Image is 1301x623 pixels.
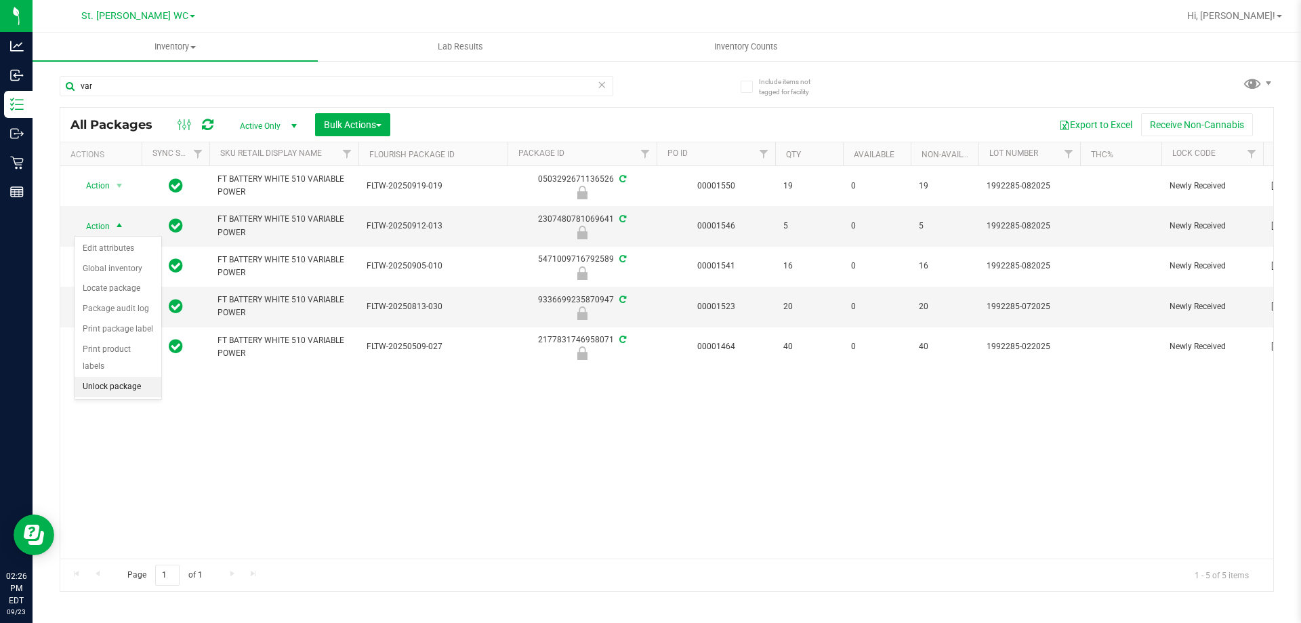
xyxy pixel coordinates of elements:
[324,119,381,130] span: Bulk Actions
[1091,150,1113,159] a: THC%
[505,306,659,320] div: Newly Received
[617,295,626,304] span: Sync from Compliance System
[1170,260,1255,273] span: Newly Received
[617,214,626,224] span: Sync from Compliance System
[369,150,455,159] a: Flourish Package ID
[617,335,626,344] span: Sync from Compliance System
[169,297,183,316] span: In Sync
[505,334,659,360] div: 2177831746958071
[697,302,735,311] a: 00001523
[218,294,350,319] span: FT BATTERY WHITE 510 VARIABLE POWER
[74,176,110,195] span: Action
[617,174,626,184] span: Sync from Compliance System
[505,186,659,199] div: Newly Received
[218,213,350,239] span: FT BATTERY WHITE 510 VARIABLE POWER
[783,220,835,233] span: 5
[6,570,26,607] p: 02:26 PM EDT
[111,217,128,236] span: select
[922,150,982,159] a: Non-Available
[169,337,183,356] span: In Sync
[919,300,970,313] span: 20
[152,148,205,158] a: Sync Status
[10,98,24,111] inline-svg: Inventory
[187,142,209,165] a: Filter
[169,256,183,275] span: In Sync
[851,220,903,233] span: 0
[81,10,188,22] span: St. [PERSON_NAME] WC
[111,176,128,195] span: select
[1170,340,1255,353] span: Newly Received
[1050,113,1141,136] button: Export to Excel
[1241,142,1263,165] a: Filter
[10,156,24,169] inline-svg: Retail
[987,300,1072,313] span: 1992285-072025
[919,180,970,193] span: 19
[634,142,657,165] a: Filter
[1170,220,1255,233] span: Newly Received
[783,300,835,313] span: 20
[919,340,970,353] span: 40
[10,185,24,199] inline-svg: Reports
[783,340,835,353] span: 40
[505,173,659,199] div: 0503292671136526
[6,607,26,617] p: 09/23
[505,294,659,320] div: 9336699235870947
[851,260,903,273] span: 0
[697,342,735,351] a: 00001464
[116,565,213,586] span: Page of 1
[75,239,161,259] li: Edit attributes
[919,260,970,273] span: 16
[318,33,603,61] a: Lab Results
[1141,113,1253,136] button: Receive Non-Cannabis
[10,127,24,140] inline-svg: Outbound
[75,340,161,377] li: Print product labels
[505,226,659,239] div: Newly Received
[697,181,735,190] a: 00001550
[667,148,688,158] a: PO ID
[33,41,318,53] span: Inventory
[155,565,180,586] input: 1
[518,148,564,158] a: Package ID
[75,259,161,279] li: Global inventory
[14,515,54,555] iframe: Resource center
[603,33,888,61] a: Inventory Counts
[851,180,903,193] span: 0
[315,113,390,136] button: Bulk Actions
[786,150,801,159] a: Qty
[75,279,161,299] li: Locate package
[169,216,183,235] span: In Sync
[987,220,1072,233] span: 1992285-082025
[1184,565,1260,585] span: 1 - 5 of 5 items
[753,142,775,165] a: Filter
[367,260,499,273] span: FLTW-20250905-010
[218,254,350,279] span: FT BATTERY WHITE 510 VARIABLE POWER
[1170,180,1255,193] span: Newly Received
[10,68,24,82] inline-svg: Inbound
[367,300,499,313] span: FLTW-20250813-030
[419,41,501,53] span: Lab Results
[783,260,835,273] span: 16
[74,217,110,236] span: Action
[597,76,606,94] span: Clear
[220,148,322,158] a: Sku Retail Display Name
[1058,142,1080,165] a: Filter
[697,261,735,270] a: 00001541
[989,148,1038,158] a: Lot Number
[75,377,161,397] li: Unlock package
[60,76,613,96] input: Search Package ID, Item Name, SKU, Lot or Part Number...
[851,340,903,353] span: 0
[75,319,161,340] li: Print package label
[697,221,735,230] a: 00001546
[169,176,183,195] span: In Sync
[70,150,136,159] div: Actions
[505,253,659,279] div: 5471009716792589
[70,117,166,132] span: All Packages
[505,213,659,239] div: 2307480781069641
[1187,10,1275,21] span: Hi, [PERSON_NAME]!
[75,299,161,319] li: Package audit log
[33,33,318,61] a: Inventory
[696,41,796,53] span: Inventory Counts
[617,254,626,264] span: Sync from Compliance System
[1172,148,1216,158] a: Lock Code
[987,180,1072,193] span: 1992285-082025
